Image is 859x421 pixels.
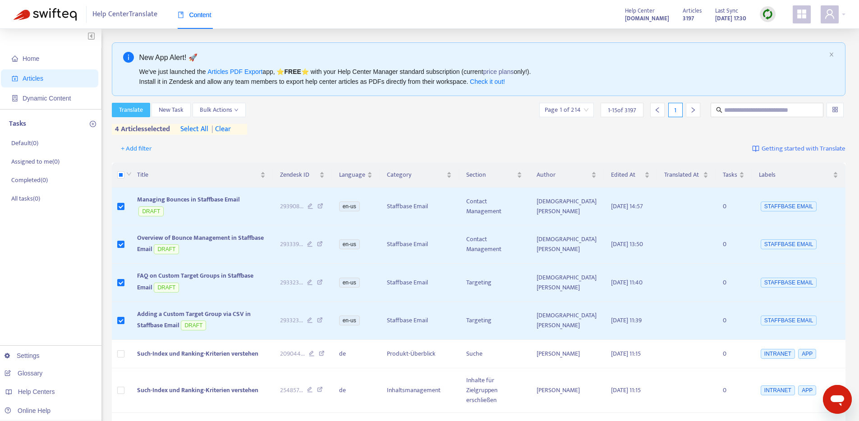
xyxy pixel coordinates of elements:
[761,278,817,288] span: STAFFBASE EMAIL
[459,302,529,340] td: Targeting
[716,302,752,340] td: 0
[18,388,55,395] span: Help Centers
[181,320,206,330] span: DRAFT
[11,194,40,203] p: All tasks ( 0 )
[529,340,604,368] td: [PERSON_NAME]
[761,385,795,395] span: INTRANET
[9,119,26,129] p: Tasks
[829,52,834,58] button: close
[387,170,445,180] span: Category
[466,170,515,180] span: Section
[716,163,752,188] th: Tasks
[823,385,852,414] iframe: Button to launch messaging window
[759,170,831,180] span: Labels
[683,6,702,16] span: Articles
[380,188,459,226] td: Staffbase Email
[459,368,529,413] td: Inhalte für Zielgruppen erschließen
[284,68,301,75] b: FREE
[234,108,239,112] span: down
[459,188,529,226] td: Contact Management
[154,244,179,254] span: DRAFT
[608,105,636,115] span: 1 - 15 of 3197
[829,52,834,57] span: close
[280,170,317,180] span: Zendesk ID
[529,226,604,264] td: [DEMOGRAPHIC_DATA][PERSON_NAME]
[470,78,505,85] a: Check it out!
[611,170,643,180] span: Edited At
[332,163,380,188] th: Language
[723,170,737,180] span: Tasks
[380,226,459,264] td: Staffbase Email
[339,201,360,211] span: en-us
[664,170,701,180] span: Translated At
[380,302,459,340] td: Staffbase Email
[5,370,42,377] a: Glossary
[716,226,752,264] td: 0
[683,14,694,23] strong: 3197
[137,170,259,180] span: Title
[208,124,231,135] span: clear
[716,264,752,302] td: 0
[625,6,655,16] span: Help Center
[339,316,360,325] span: en-us
[380,368,459,413] td: Inhaltsmanagement
[280,201,303,211] span: 293908 ...
[611,348,641,359] span: [DATE] 11:15
[152,103,191,117] button: New Task
[611,239,643,249] span: [DATE] 13:50
[604,163,657,188] th: Edited At
[690,107,696,113] span: right
[761,349,795,359] span: INTRANET
[657,163,716,188] th: Translated At
[611,315,642,325] span: [DATE] 11:39
[14,8,77,21] img: Swifteq
[92,6,157,23] span: Help Center Translate
[280,278,303,288] span: 293323 ...
[611,277,643,288] span: [DATE] 11:40
[625,14,669,23] strong: [DOMAIN_NAME]
[529,302,604,340] td: [DEMOGRAPHIC_DATA][PERSON_NAME]
[761,201,817,211] span: STAFFBASE EMAIL
[716,368,752,413] td: 0
[380,264,459,302] td: Staffbase Email
[130,163,273,188] th: Title
[611,201,643,211] span: [DATE] 14:57
[752,163,845,188] th: Labels
[762,9,773,20] img: sync.dc5367851b00ba804db3.png
[11,138,38,148] p: Default ( 0 )
[529,368,604,413] td: [PERSON_NAME]
[23,55,39,62] span: Home
[126,171,132,177] span: down
[137,270,253,293] span: FAQ on Custom Target Groups in Staffbase Email
[459,264,529,302] td: Targeting
[483,68,514,75] a: price plans
[159,105,184,115] span: New Task
[761,316,817,325] span: STAFFBASE EMAIL
[529,163,604,188] th: Author
[200,105,239,115] span: Bulk Actions
[280,239,303,249] span: 293339 ...
[137,385,258,395] span: Such-Index und Ranking-Kriterien verstehen
[5,352,40,359] a: Settings
[137,194,240,205] span: Managing Bounces in Staffbase Email
[114,142,159,156] button: + Add filter
[280,385,303,395] span: 254857 ...
[154,283,179,293] span: DRAFT
[137,233,264,255] span: Overview of Bounce Management in Staffbase Email
[668,103,683,117] div: 1
[112,103,150,117] button: Translate
[11,175,48,185] p: Completed ( 0 )
[611,385,641,395] span: [DATE] 11:15
[138,206,164,216] span: DRAFT
[339,278,360,288] span: en-us
[23,75,43,82] span: Articles
[23,95,71,102] span: Dynamic Content
[280,316,303,325] span: 293323 ...
[459,340,529,368] td: Suche
[280,349,305,359] span: 209044 ...
[537,170,589,180] span: Author
[139,67,826,87] div: We've just launched the app, ⭐ ⭐️ with your Help Center Manager standard subscription (current on...
[654,107,661,113] span: left
[332,340,380,368] td: de
[180,124,208,135] span: select all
